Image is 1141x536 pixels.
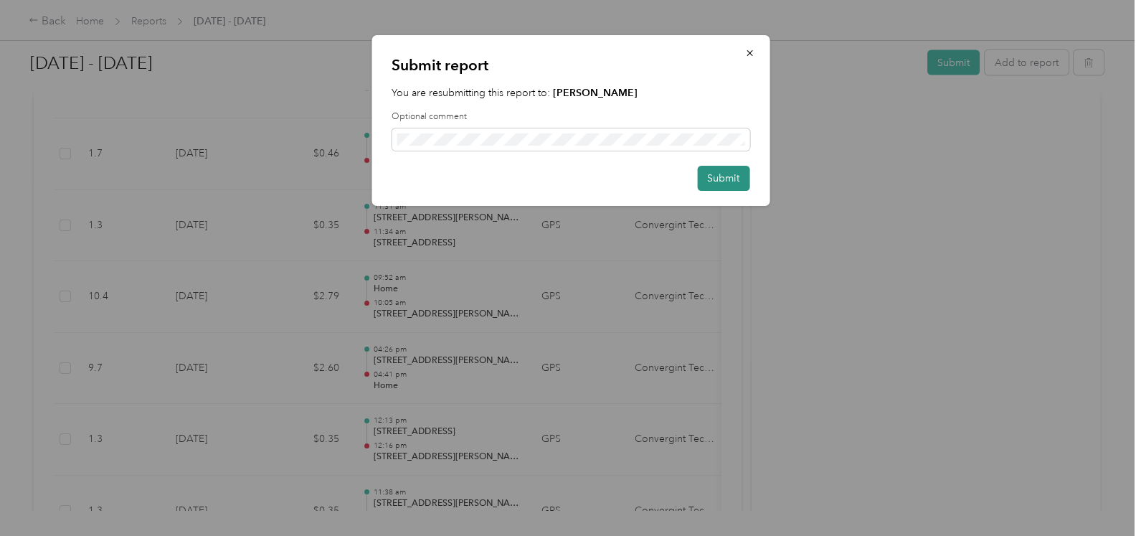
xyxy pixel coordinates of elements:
[553,87,638,99] strong: [PERSON_NAME]
[392,85,749,100] p: You are resubmitting this report to:
[697,166,749,191] button: Submit
[392,55,749,75] p: Submit report
[1061,456,1141,536] iframe: Everlance-gr Chat Button Frame
[392,111,749,123] label: Optional comment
